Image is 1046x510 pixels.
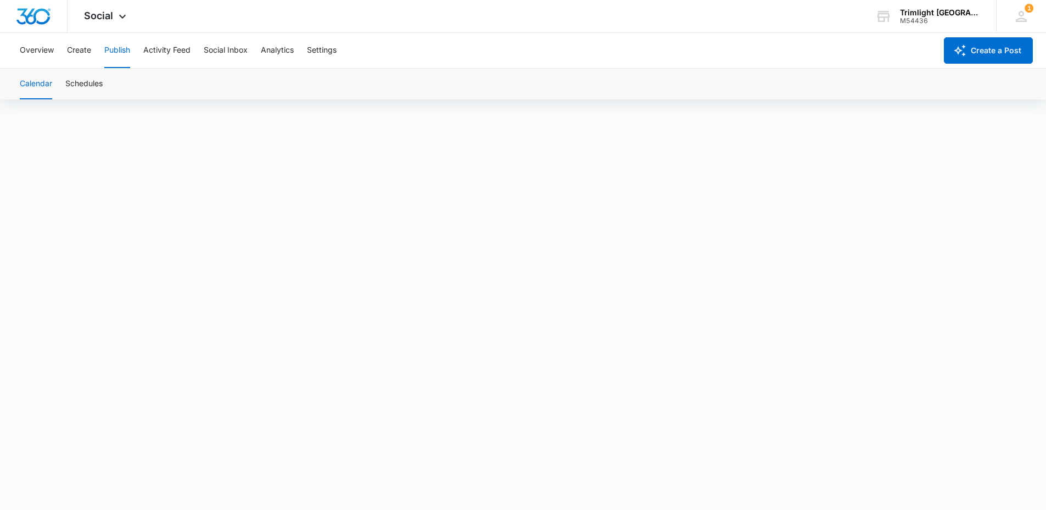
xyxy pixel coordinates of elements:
span: Social [84,10,113,21]
div: notifications count [1025,4,1033,13]
span: 1 [1025,4,1033,13]
button: Overview [20,33,54,68]
div: account name [900,8,980,17]
button: Schedules [65,69,103,99]
button: Create [67,33,91,68]
button: Analytics [261,33,294,68]
button: Calendar [20,69,52,99]
button: Settings [307,33,337,68]
button: Create a Post [944,37,1033,64]
button: Social Inbox [204,33,248,68]
div: account id [900,17,980,25]
button: Activity Feed [143,33,191,68]
button: Publish [104,33,130,68]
